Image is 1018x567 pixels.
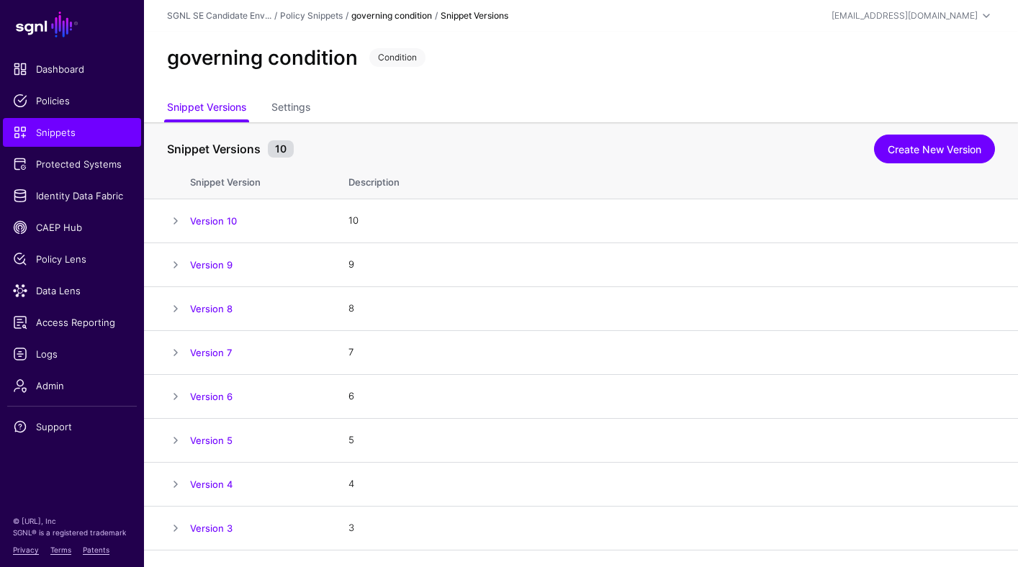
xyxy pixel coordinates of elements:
[351,10,432,21] strong: governing condition
[190,522,233,534] a: Version 3
[348,258,995,272] div: 9
[13,283,131,298] span: Data Lens
[190,391,233,402] a: Version 6
[13,125,131,140] span: Snippets
[13,419,131,434] span: Support
[348,521,995,535] div: 3
[163,140,264,158] span: Snippet Versions
[3,276,141,305] a: Data Lens
[13,515,131,527] p: © [URL], Inc
[432,9,441,22] div: /
[334,161,1018,199] th: Description
[3,245,141,273] a: Policy Lens
[190,303,233,314] a: Version 8
[13,62,131,76] span: Dashboard
[348,433,995,448] div: 5
[348,301,995,316] div: 8
[348,345,995,360] div: 7
[167,95,246,122] a: Snippet Versions
[271,9,280,22] div: /
[3,213,141,242] a: CAEP Hub
[13,347,131,361] span: Logs
[3,181,141,210] a: Identity Data Fabric
[83,545,109,554] a: Patents
[268,140,294,158] small: 10
[3,340,141,368] a: Logs
[13,220,131,235] span: CAEP Hub
[280,10,343,21] a: Policy Snippets
[190,215,237,227] a: Version 10
[348,214,995,228] div: 10
[190,161,334,199] th: Snippet Version
[348,389,995,404] div: 6
[13,315,131,330] span: Access Reporting
[13,252,131,266] span: Policy Lens
[3,150,141,178] a: Protected Systems
[190,478,233,490] a: Version 4
[832,9,978,22] div: [EMAIL_ADDRESS][DOMAIN_NAME]
[190,259,233,271] a: Version 9
[348,477,995,491] div: 4
[190,435,233,446] a: Version 5
[3,55,141,83] a: Dashboard
[13,157,131,171] span: Protected Systems
[13,378,131,393] span: Admin
[50,545,71,554] a: Terms
[369,48,425,67] span: Condition
[3,86,141,115] a: Policies
[3,118,141,147] a: Snippets
[13,94,131,108] span: Policies
[9,9,135,40] a: SGNL
[13,527,131,538] p: SGNL® is a registered trademark
[874,135,995,163] a: Create New Version
[190,347,232,358] a: Version 7
[13,545,39,554] a: Privacy
[441,10,508,21] strong: Snippet Versions
[3,371,141,400] a: Admin
[343,9,351,22] div: /
[271,95,310,122] a: Settings
[167,10,271,21] a: SGNL SE Candidate Env...
[13,189,131,203] span: Identity Data Fabric
[167,46,358,70] h2: governing condition
[3,308,141,337] a: Access Reporting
